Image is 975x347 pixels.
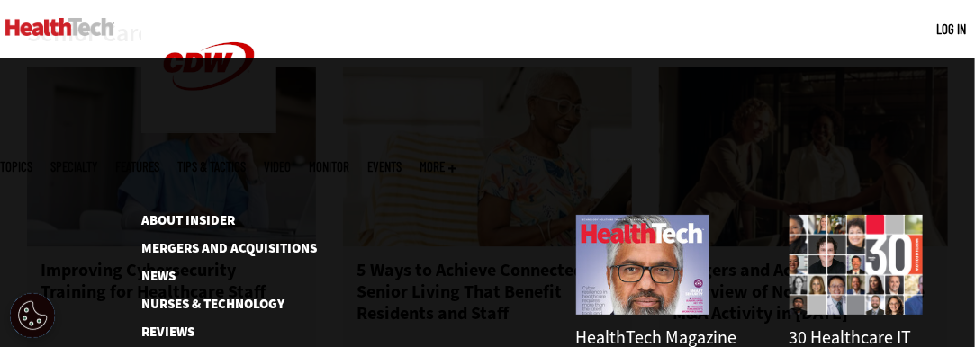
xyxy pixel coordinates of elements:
a: About Insider [141,214,319,227]
img: Home [5,18,114,36]
h3: HealthTech Magazine [575,329,762,347]
div: User menu [936,20,966,39]
img: Fall 2025 Cover [575,214,710,316]
a: Nurses & Technology [141,298,319,311]
a: Mergers and Acquisitions [141,242,319,255]
button: Open Preferences [10,293,55,338]
a: News [141,270,319,283]
a: Log in [936,21,966,37]
a: Reviews [141,325,319,339]
img: collage of influencers [789,214,924,316]
div: Cookie Settings [10,293,55,338]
